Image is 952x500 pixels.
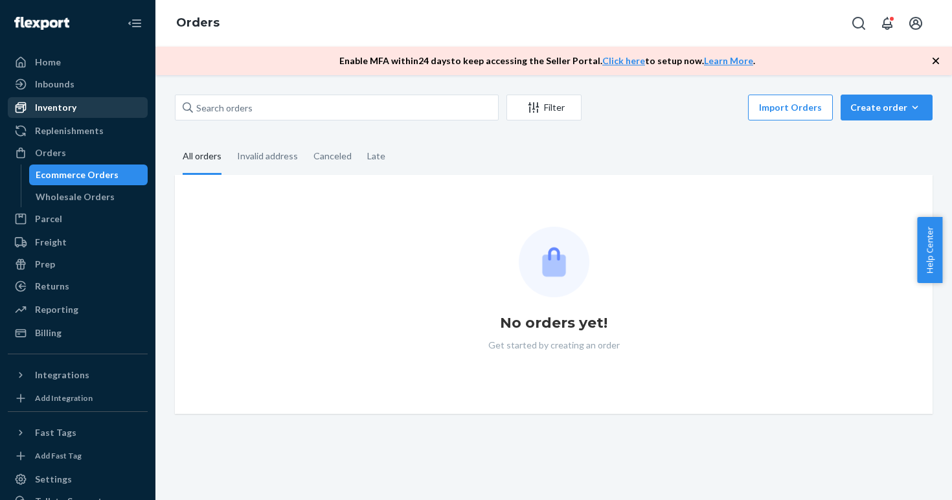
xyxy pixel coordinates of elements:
[29,187,148,207] a: Wholesale Orders
[874,10,900,36] button: Open notifications
[35,426,76,439] div: Fast Tags
[176,16,220,30] a: Orders
[8,299,148,320] a: Reporting
[14,17,69,30] img: Flexport logo
[8,254,148,275] a: Prep
[339,54,755,67] p: Enable MFA within 24 days to keep accessing the Seller Portal. to setup now. .
[850,101,923,114] div: Create order
[8,52,148,73] a: Home
[602,55,645,66] a: Click here
[8,391,148,406] a: Add Integration
[748,95,833,120] button: Import Orders
[367,139,385,173] div: Late
[35,78,74,91] div: Inbounds
[166,5,230,42] ol: breadcrumbs
[35,303,78,316] div: Reporting
[35,146,66,159] div: Orders
[8,232,148,253] a: Freight
[903,10,929,36] button: Open account menu
[8,74,148,95] a: Inbounds
[841,95,933,120] button: Create order
[8,276,148,297] a: Returns
[8,120,148,141] a: Replenishments
[29,165,148,185] a: Ecommerce Orders
[35,473,72,486] div: Settings
[8,142,148,163] a: Orders
[35,236,67,249] div: Freight
[8,209,148,229] a: Parcel
[36,168,119,181] div: Ecommerce Orders
[175,95,499,120] input: Search orders
[35,326,62,339] div: Billing
[917,217,942,283] button: Help Center
[313,139,352,173] div: Canceled
[506,95,582,120] button: Filter
[35,101,76,114] div: Inventory
[35,280,69,293] div: Returns
[500,313,607,334] h1: No orders yet!
[35,450,82,461] div: Add Fast Tag
[237,139,298,173] div: Invalid address
[488,339,620,352] p: Get started by creating an order
[122,10,148,36] button: Close Navigation
[35,258,55,271] div: Prep
[8,365,148,385] button: Integrations
[8,97,148,118] a: Inventory
[846,10,872,36] button: Open Search Box
[183,139,221,175] div: All orders
[704,55,753,66] a: Learn More
[35,212,62,225] div: Parcel
[8,448,148,464] a: Add Fast Tag
[519,227,589,297] img: Empty list
[507,101,581,114] div: Filter
[8,323,148,343] a: Billing
[35,124,104,137] div: Replenishments
[36,190,115,203] div: Wholesale Orders
[8,422,148,443] button: Fast Tags
[35,392,93,403] div: Add Integration
[35,369,89,381] div: Integrations
[35,56,61,69] div: Home
[8,469,148,490] a: Settings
